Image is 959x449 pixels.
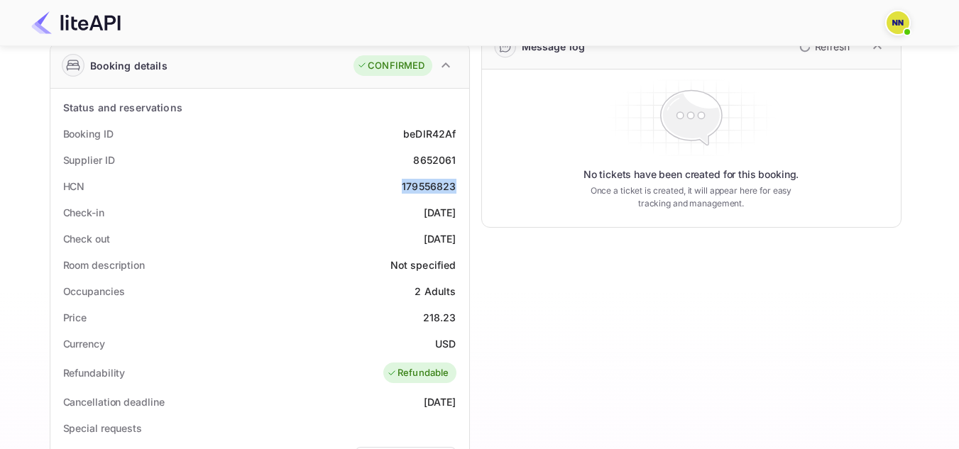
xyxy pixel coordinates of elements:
[403,126,456,141] div: beDlR42Af
[413,153,456,167] div: 8652061
[887,11,909,34] img: N/A N/A
[63,100,182,115] div: Status and reservations
[63,257,145,272] div: Room description
[63,421,142,436] div: Special requests
[63,179,85,194] div: HCN
[415,284,456,299] div: 2 Adults
[63,126,114,141] div: Booking ID
[63,205,104,220] div: Check-in
[63,284,125,299] div: Occupancies
[63,153,115,167] div: Supplier ID
[791,35,855,58] button: Refresh
[63,394,165,409] div: Cancellation deadline
[402,179,456,194] div: 179556823
[522,39,586,54] div: Message log
[63,365,126,380] div: Refundability
[63,336,105,351] div: Currency
[63,231,110,246] div: Check out
[31,11,121,34] img: LiteAPI Logo
[357,59,424,73] div: CONFIRMED
[424,231,456,246] div: [DATE]
[579,184,804,210] p: Once a ticket is created, it will appear here for easy tracking and management.
[815,39,850,54] p: Refresh
[435,336,456,351] div: USD
[387,366,449,380] div: Refundable
[63,310,87,325] div: Price
[424,205,456,220] div: [DATE]
[423,310,456,325] div: 218.23
[390,257,456,272] div: Not specified
[583,167,799,182] p: No tickets have been created for this booking.
[424,394,456,409] div: [DATE]
[90,58,168,73] div: Booking details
